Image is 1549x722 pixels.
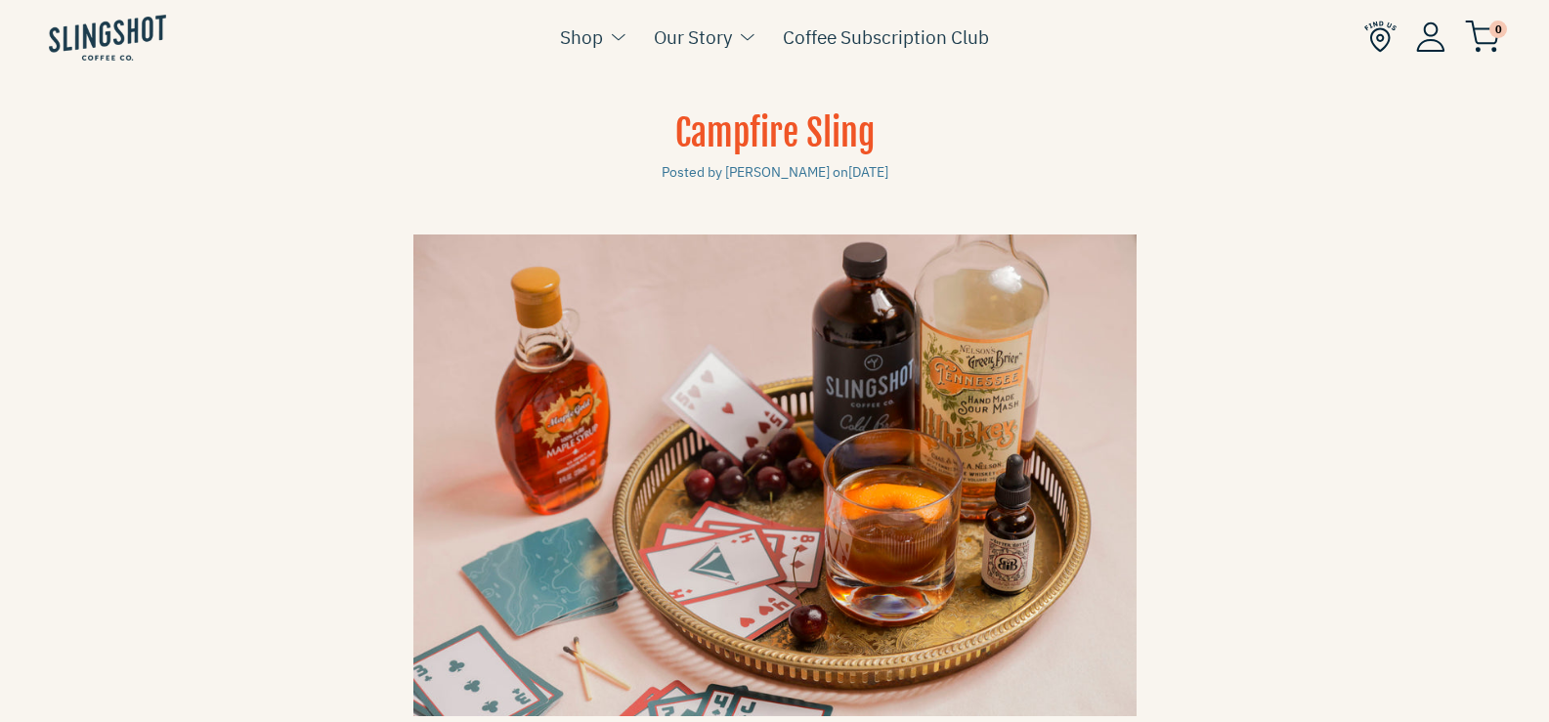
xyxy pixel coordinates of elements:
[1416,21,1445,52] img: Account
[413,234,1137,716] img: Campfire Sling
[560,22,603,52] a: Shop
[1364,21,1397,53] img: Find Us
[654,22,732,52] a: Our Story
[848,163,888,181] time: [DATE]
[1489,21,1507,38] span: 0
[1465,25,1500,49] a: 0
[662,163,888,181] small: Posted by [PERSON_NAME] on
[419,109,1131,158] h1: Campfire Sling
[1465,21,1500,53] img: cart
[783,22,989,52] a: Coffee Subscription Club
